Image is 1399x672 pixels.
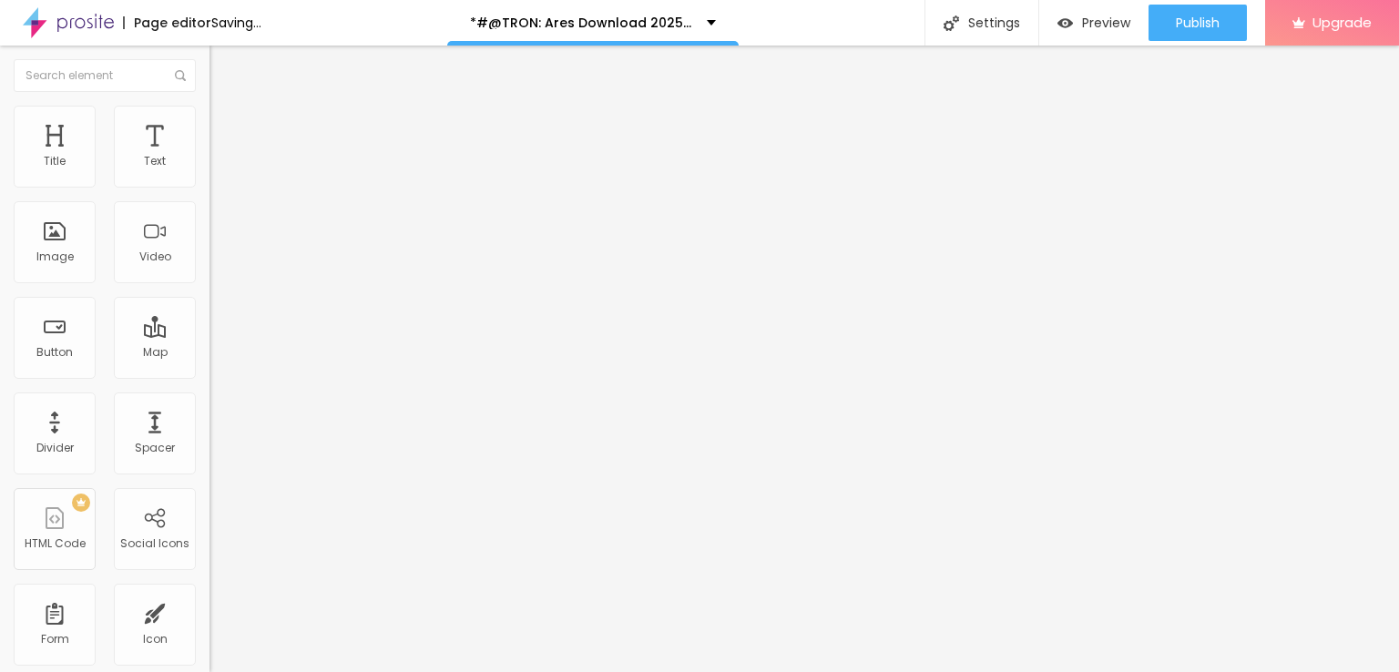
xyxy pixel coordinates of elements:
img: Icone [944,15,959,31]
div: Social Icons [120,537,189,550]
div: Icon [143,633,168,646]
div: HTML Code [25,537,86,550]
div: Title [44,155,66,168]
span: Upgrade [1312,15,1372,30]
div: Spacer [135,442,175,454]
div: Page editor [123,16,211,29]
p: *#@TRON: Ares Download 2025 FullMovie Free English/Hindi [470,16,693,29]
div: Video [139,250,171,263]
button: Publish [1149,5,1247,41]
div: Image [36,250,74,263]
div: Map [143,346,168,359]
div: Button [36,346,73,359]
span: Preview [1082,15,1130,30]
input: Search element [14,59,196,92]
div: Text [144,155,166,168]
iframe: Editor [209,46,1399,672]
img: Icone [175,70,186,81]
div: Saving... [211,16,261,29]
div: Divider [36,442,74,454]
div: Form [41,633,69,646]
button: Preview [1039,5,1149,41]
span: Publish [1176,15,1220,30]
img: view-1.svg [1057,15,1073,31]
